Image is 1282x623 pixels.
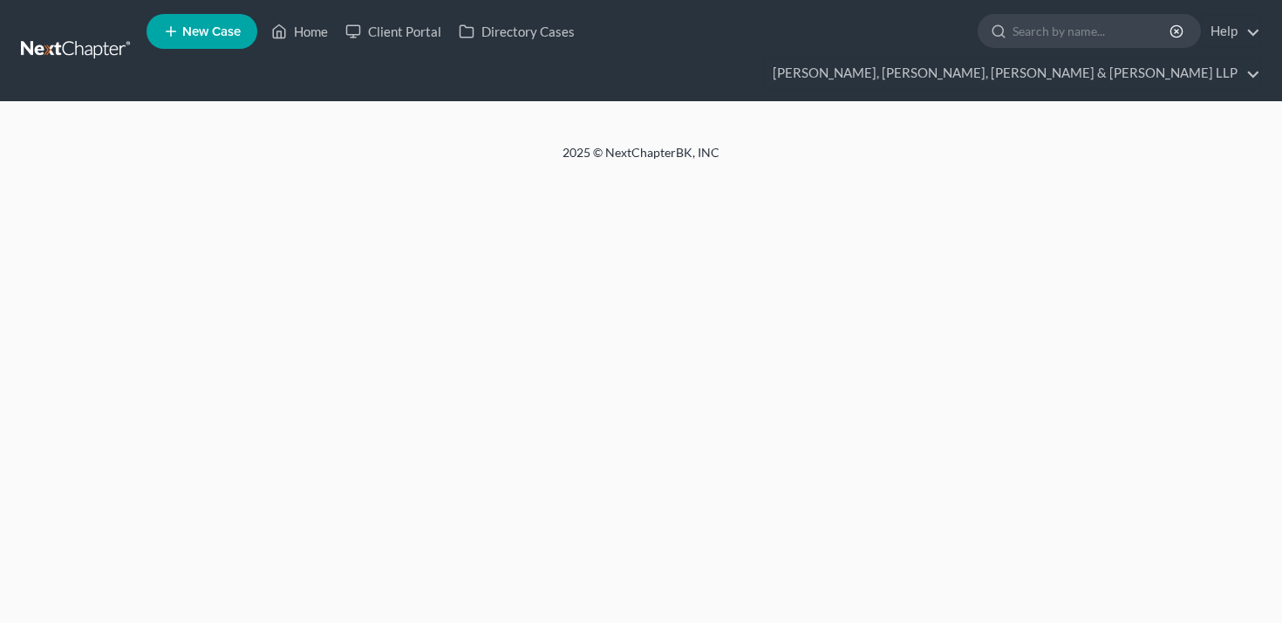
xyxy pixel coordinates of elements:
[337,16,450,47] a: Client Portal
[1013,15,1172,47] input: Search by name...
[182,25,241,38] span: New Case
[1202,16,1260,47] a: Help
[144,144,1138,175] div: 2025 © NextChapterBK, INC
[450,16,583,47] a: Directory Cases
[263,16,337,47] a: Home
[764,58,1260,89] a: [PERSON_NAME], [PERSON_NAME], [PERSON_NAME] & [PERSON_NAME] LLP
